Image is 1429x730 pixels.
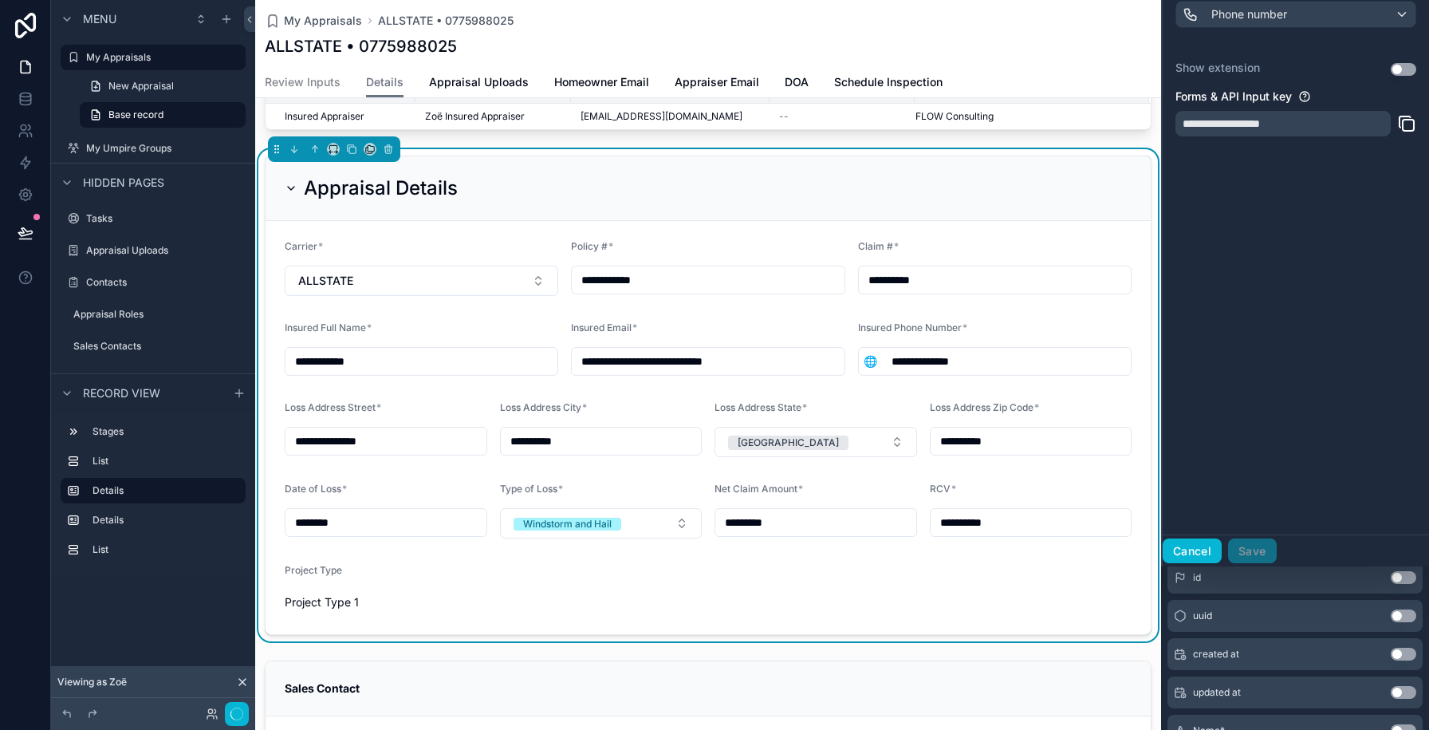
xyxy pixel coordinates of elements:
[554,74,649,90] span: Homeowner Email
[1175,1,1416,28] button: Phone number
[86,276,242,289] label: Contacts
[285,322,366,333] span: Insured Full Name
[73,340,242,353] label: Sales Contacts
[108,109,163,121] span: Base record
[1193,571,1201,584] span: id
[858,322,962,333] span: Insured Phone Number
[571,322,632,333] span: Insured Email
[83,385,160,401] span: Record view
[285,266,558,296] button: Select Button
[1175,89,1292,105] label: Forms & API Input key
[61,136,246,161] a: My Umpire Groups
[1193,648,1239,661] span: created at
[675,74,759,90] span: Appraiser Email
[859,347,882,376] button: Select Button
[61,333,246,359] a: Sales Contacts
[429,74,529,90] span: Appraisal Uploads
[285,401,376,413] span: Loss Address Street
[738,436,839,450] div: [GEOGRAPHIC_DATA]
[61,270,246,295] a: Contacts
[714,427,917,457] button: Select Button
[785,74,809,90] span: DOA
[500,401,581,413] span: Loss Address City
[93,425,239,438] label: Stages
[500,483,557,495] span: Type of Loss
[429,68,529,100] a: Appraisal Uploads
[1175,60,1260,76] label: Show extension
[83,175,164,191] span: Hidden pages
[554,68,649,100] a: Homeowner Email
[284,13,362,29] span: My Appraisals
[366,68,404,98] a: Details
[108,80,174,93] span: New Appraisal
[86,244,242,257] label: Appraisal Uploads
[785,68,809,100] a: DOA
[93,455,239,468] label: List
[265,13,362,29] a: My Appraisals
[285,594,359,610] span: Project Type 1
[61,45,246,70] a: My Appraisals
[61,302,246,327] a: Appraisal Roles
[86,51,236,64] label: My Appraisals
[1193,610,1212,622] span: uuid
[80,102,246,128] a: Base record
[51,412,255,578] div: scrollable content
[500,508,703,539] button: Select Button
[61,238,246,263] a: Appraisal Uploads
[930,483,951,495] span: RCV
[93,514,239,527] label: Details
[675,68,759,100] a: Appraiser Email
[714,401,801,413] span: Loss Address State
[265,68,341,100] a: Review Inputs
[864,353,877,369] span: 🌐
[80,73,246,99] a: New Appraisal
[73,308,242,321] label: Appraisal Roles
[1193,686,1241,699] span: updated at
[83,11,116,27] span: Menu
[285,483,341,495] span: Date of Loss
[298,273,353,289] span: ALLSTATE
[366,74,404,90] span: Details
[57,676,127,689] span: Viewing as Zoë
[1211,6,1287,22] span: Phone number
[378,13,514,29] a: ALLSTATE • 0775988025
[523,518,612,531] div: Windstorm and Hail
[61,206,246,231] a: Tasks
[285,564,342,576] span: Project Type
[1163,539,1222,564] button: Cancel
[285,240,317,252] span: Carrier
[834,68,943,100] a: Schedule Inspection
[858,240,893,252] span: Claim #
[93,543,239,556] label: List
[93,484,233,497] label: Details
[834,74,943,90] span: Schedule Inspection
[86,142,242,155] label: My Umpire Groups
[265,35,457,57] h1: ALLSTATE • 0775988025
[571,240,608,252] span: Policy #
[86,212,242,225] label: Tasks
[304,176,458,201] h2: Appraisal Details
[714,483,797,495] span: Net Claim Amount
[265,74,341,90] span: Review Inputs
[930,401,1033,413] span: Loss Address Zip Code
